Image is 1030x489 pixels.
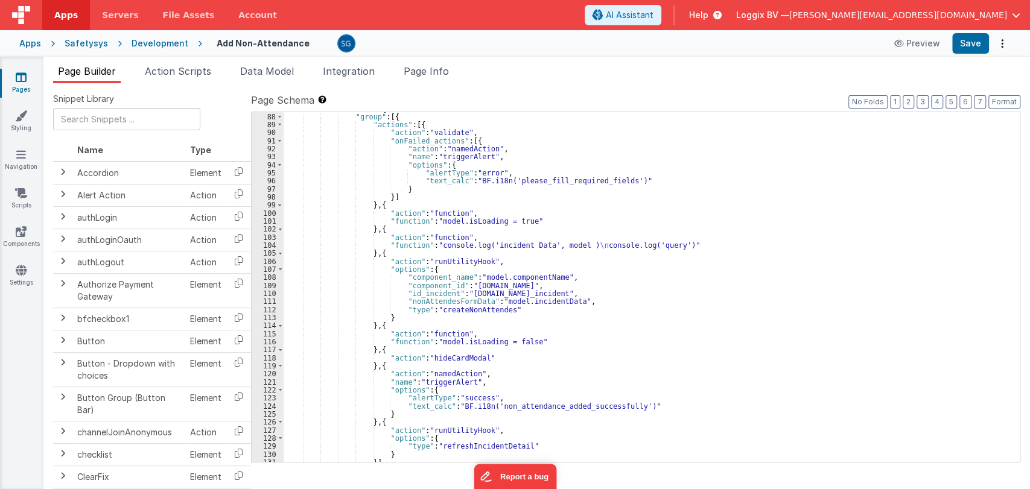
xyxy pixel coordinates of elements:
td: Element [185,352,226,386]
td: Accordion [72,162,185,185]
div: 94 [252,161,284,169]
span: File Assets [163,9,215,21]
div: 123 [252,394,284,402]
div: 115 [252,330,284,338]
iframe: Marker.io feedback button [474,464,556,489]
button: 5 [946,95,957,109]
button: Loggix BV — [PERSON_NAME][EMAIL_ADDRESS][DOMAIN_NAME] [736,9,1020,21]
div: 105 [252,249,284,257]
div: 98 [252,193,284,201]
button: No Folds [848,95,888,109]
span: Integration [323,65,375,77]
td: Alert Action [72,184,185,206]
td: Element [185,308,226,330]
div: 92 [252,145,284,153]
div: 129 [252,442,284,450]
button: Options [994,35,1011,52]
div: 104 [252,241,284,249]
div: Safetysys [65,37,108,49]
button: 4 [931,95,943,109]
td: Action [185,421,226,443]
div: 121 [252,378,284,386]
button: 3 [917,95,929,109]
td: Button Group (Button Bar) [72,386,185,421]
td: Action [185,206,226,229]
div: 91 [252,137,284,145]
td: channelJoinAnonymous [72,421,185,443]
div: 100 [252,209,284,217]
div: 119 [252,362,284,370]
button: Format [988,95,1020,109]
span: Page Builder [58,65,116,77]
div: 89 [252,121,284,128]
div: 120 [252,370,284,377]
span: Page Info [404,65,449,77]
div: 96 [252,177,284,185]
span: Loggix BV — [736,9,789,21]
div: 102 [252,225,284,233]
td: Button [72,330,185,352]
div: 88 [252,113,284,121]
td: Button - Dropdown with choices [72,352,185,386]
div: Development [132,37,188,49]
div: 108 [252,273,284,281]
button: Preview [887,34,947,53]
div: 101 [252,217,284,225]
div: 106 [252,257,284,265]
input: Search Snippets ... [53,108,200,130]
span: Servers [102,9,138,21]
div: 114 [252,321,284,329]
h4: Add Non-Attendance [217,39,310,48]
div: 109 [252,282,284,289]
button: 7 [974,95,986,109]
td: Element [185,273,226,308]
div: 107 [252,265,284,273]
div: 125 [252,410,284,418]
span: AI Assistant [606,9,653,21]
div: 110 [252,289,284,297]
span: Name [77,145,103,155]
div: 90 [252,128,284,136]
div: 127 [252,426,284,434]
td: checklist [72,443,185,465]
div: 118 [252,354,284,362]
div: 97 [252,185,284,193]
td: Action [185,229,226,251]
td: Element [185,443,226,465]
span: Type [190,145,211,155]
td: authLogout [72,251,185,273]
td: Element [185,330,226,352]
div: 112 [252,306,284,314]
div: 122 [252,386,284,394]
td: authLogin [72,206,185,229]
div: 99 [252,201,284,209]
td: Action [185,251,226,273]
span: Snippet Library [53,93,114,105]
div: 116 [252,338,284,345]
div: 117 [252,345,284,353]
span: Action Scripts [145,65,211,77]
td: Element [185,465,226,488]
div: 103 [252,233,284,241]
div: 126 [252,418,284,426]
span: Help [689,9,708,21]
div: 128 [252,434,284,442]
td: authLoginOauth [72,229,185,251]
div: 131 [252,458,284,466]
div: 124 [252,402,284,410]
span: Data Model [240,65,294,77]
button: AI Assistant [585,5,661,25]
td: ClearFix [72,465,185,488]
img: 385c22c1e7ebf23f884cbf6fb2c72b80 [338,35,355,52]
button: 1 [890,95,900,109]
div: 113 [252,314,284,321]
td: Element [185,162,226,185]
span: Page Schema [251,93,314,107]
span: Apps [54,9,78,21]
div: 111 [252,297,284,305]
button: 6 [959,95,971,109]
td: Action [185,184,226,206]
td: Authorize Payment Gateway [72,273,185,308]
div: 95 [252,169,284,177]
td: bfcheckbox1 [72,308,185,330]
